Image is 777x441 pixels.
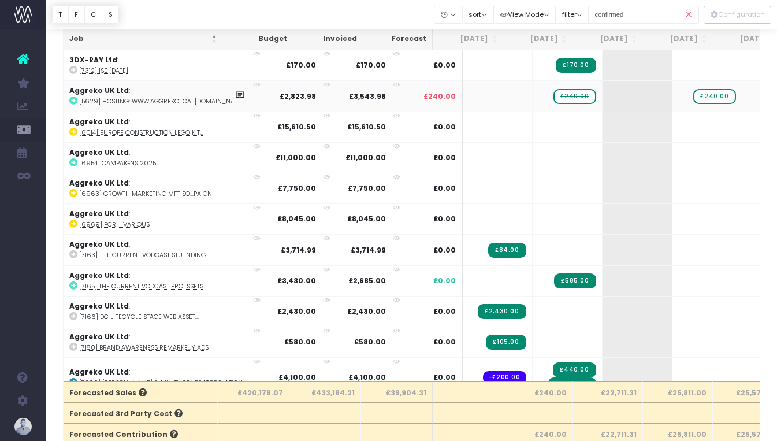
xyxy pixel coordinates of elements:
strong: Aggreko UK Ltd [69,270,129,280]
strong: £580.00 [354,337,386,347]
strong: Aggreko UK Ltd [69,178,129,188]
span: Streamtime order: 972 – Simon Harding Media [483,371,526,384]
strong: £3,543.98 [349,91,386,101]
span: Streamtime Invoice: 5156 – [7163] The Current - 3D closing speech marks [488,243,526,258]
abbr: [6954] Campaigns 2025 [79,159,156,168]
abbr: [6969] PCR - various [79,220,150,229]
abbr: [7166] DC Lifecycle Stage Web Assets [79,313,199,321]
strong: Aggreko UK Ltd [69,367,129,377]
strong: Aggreko UK Ltd [69,117,129,127]
button: filter [555,6,589,24]
span: Streamtime Invoice: 5157 – [7166] DC Lifecycle Stage Web Assets [478,304,526,319]
th: Job: activate to sort column descending [64,28,223,50]
strong: £15,610.50 [347,122,386,132]
td: : [64,173,252,203]
strong: £7,750.00 [348,183,386,193]
strong: £2,823.98 [280,91,316,101]
strong: £8,045.00 [277,214,316,224]
button: sort [462,6,494,24]
abbr: [6014] Europe Construction Lego Kits [79,128,203,137]
abbr: [7165] The Current Vodcast Promo Assets [79,282,203,291]
abbr: [7180] Brand Awareness Remarketing Display Ads [79,343,209,352]
th: £22,711.31 [573,381,643,402]
span: £0.00 [433,60,456,71]
th: Jul 25: activate to sort column ascending [433,28,503,50]
th: Invoiced [293,28,363,50]
span: Streamtime Invoice: 5187 – [7312] ISE Sept 25 [556,58,596,73]
td: : [64,296,252,327]
abbr: [7163] The Current Vodcast Studio Branding [79,251,206,260]
td: : [64,234,252,265]
td: : [64,80,252,111]
td: : [64,327,252,357]
th: £39,904.31 [361,381,433,402]
span: Streamtime Invoice: 5175 – [7165] The Current Vodcast Promo Assets - Additional episode promo ani... [554,273,596,288]
td: : [64,203,252,234]
strong: Aggreko UK Ltd [69,86,129,95]
th: Sep 25: activate to sort column ascending [573,28,643,50]
strong: £11,000.00 [276,153,316,162]
th: £240.00 [503,381,573,402]
span: £0.00 [433,153,456,163]
td: : [64,50,252,80]
strong: £2,430.00 [277,306,316,316]
button: T [52,6,69,24]
span: Streamtime Invoice: 5176 – [7200] BESS & Multi-Generators Animation - Storyboard & Animation [548,377,596,392]
th: £420,178.07 [218,381,289,402]
strong: £580.00 [284,337,316,347]
strong: £2,430.00 [347,306,386,316]
div: Vertical button group [52,6,119,24]
th: £433,184.21 [289,381,361,402]
strong: £15,610.50 [277,122,316,132]
th: Oct 25: activate to sort column ascending [643,28,713,50]
th: Forecasted 3rd Party Cost [64,402,218,423]
th: £25,811.00 [643,381,713,402]
span: £240.00 [423,91,456,102]
button: S [102,6,119,24]
strong: £8,045.00 [347,214,386,224]
span: £0.00 [433,214,456,224]
button: F [68,6,85,24]
td: : [64,357,252,397]
strong: £3,430.00 [277,276,316,286]
strong: £3,714.99 [351,245,386,255]
th: Budget [223,28,293,50]
span: £0.00 [433,245,456,255]
span: Forecasted Sales [69,388,147,398]
abbr: [6963] Growth Marketing MFT Social Campaign [79,190,212,198]
span: £0.00 [433,372,456,383]
strong: £11,000.00 [345,153,386,162]
span: wayahead Sales Forecast Item [553,89,596,104]
span: £0.00 [433,183,456,194]
img: images/default_profile_image.png [14,418,32,435]
strong: £4,100.00 [348,372,386,382]
input: Search... [588,6,699,24]
abbr: [5629] Hosting: www.aggreko-calculators.com [79,97,246,106]
abbr: [7312] ISE Sept 25 [79,66,128,75]
strong: £4,100.00 [278,372,316,382]
strong: £170.00 [356,60,386,70]
strong: £170.00 [286,60,316,70]
strong: £3,714.99 [281,245,316,255]
span: £0.00 [433,276,456,286]
abbr: [7200] BESS & Multi-Generators Animation [79,379,243,387]
span: Streamtime Invoice: 5182 – [7200] BESS & Multi-Generators Animation [553,362,596,377]
button: Configuration [704,6,771,24]
button: View Mode [493,6,556,24]
strong: 3DX-RAY Ltd [69,55,117,65]
strong: Aggreko UK Ltd [69,147,129,157]
span: Streamtime Invoice: 5158 – [7180] Brand Awareness Remarketing Display Ads - NO & SV export [486,335,526,350]
th: Forecast [363,28,433,50]
td: : [64,112,252,142]
td: : [64,142,252,173]
strong: Aggreko UK Ltd [69,209,129,218]
td: : [64,265,252,296]
strong: Aggreko UK Ltd [69,301,129,311]
span: £0.00 [433,122,456,132]
span: £0.00 [433,337,456,347]
th: Aug 25: activate to sort column ascending [503,28,573,50]
strong: Aggreko UK Ltd [69,239,129,249]
strong: Aggreko UK Ltd [69,332,129,342]
span: wayahead Sales Forecast Item [693,89,735,104]
span: £0.00 [433,306,456,317]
